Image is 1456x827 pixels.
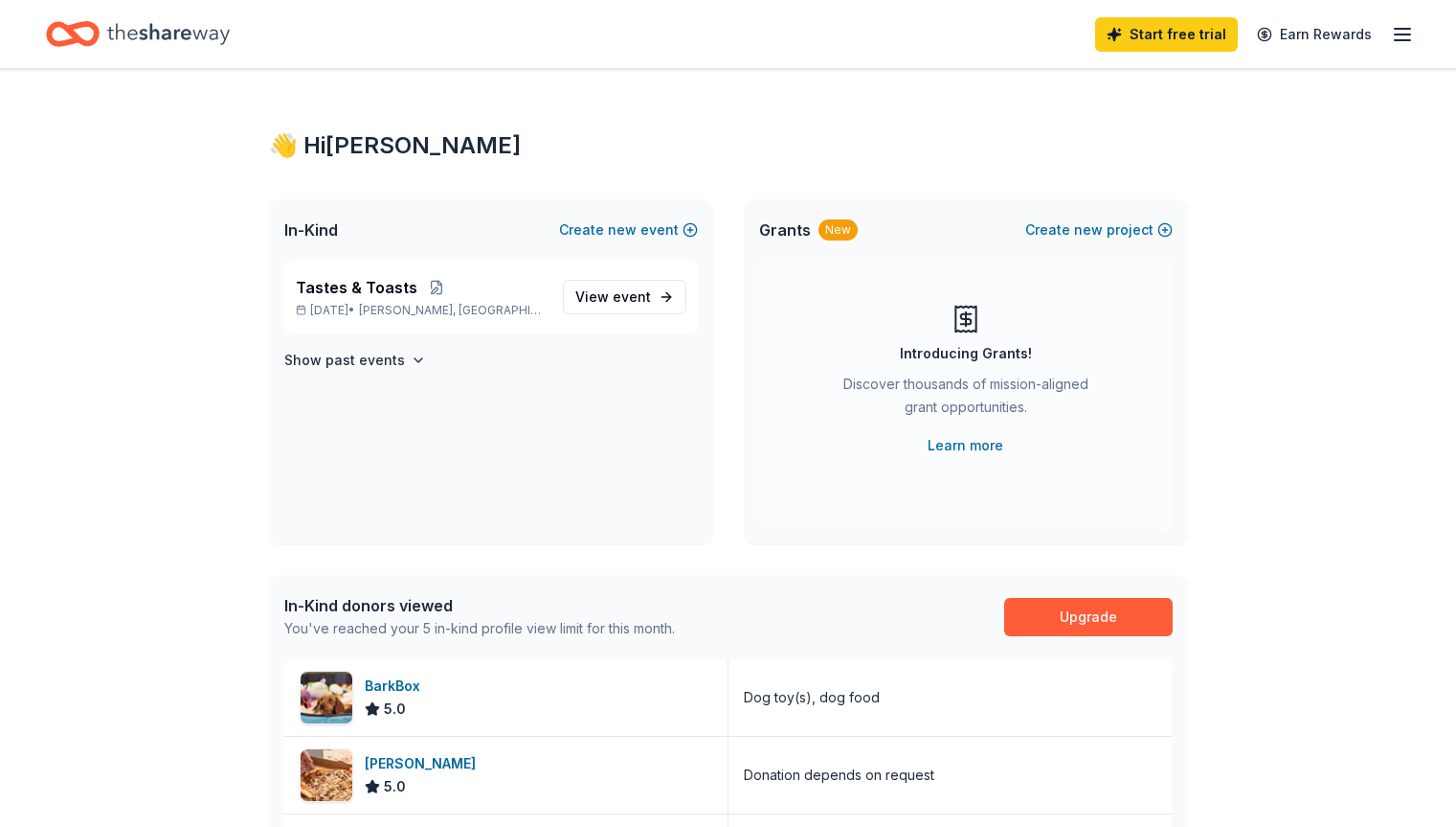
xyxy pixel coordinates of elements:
div: Dog toy(s), dog food [744,686,880,709]
button: Createnewevent [559,218,698,241]
div: 👋 Hi [PERSON_NAME] [269,130,1188,161]
span: event [613,288,651,305]
div: BarkBox [365,675,428,698]
a: Home [46,11,230,57]
a: Earn Rewards [1245,17,1383,52]
span: Grants [759,218,811,241]
span: In-Kind [284,218,338,241]
img: Image for Casey's [301,749,352,801]
div: [PERSON_NAME] [365,752,483,775]
span: View [575,286,651,309]
div: You've reached your 5 in-kind profile view limit for this month. [284,617,675,640]
span: new [608,218,637,241]
a: Learn more [928,434,1003,457]
div: New [818,219,858,241]
a: Upgrade [1004,598,1173,636]
span: 5.0 [384,775,406,798]
div: In-Kind donors viewed [284,594,675,617]
div: Discover thousands of mission-aligned grant opportunities. [836,373,1096,426]
p: [DATE] • [296,303,548,318]
div: Donation depends on request [744,764,934,787]
img: Image for BarkBox [301,672,352,724]
a: Start free trial [1095,17,1238,52]
button: Createnewproject [1025,218,1173,241]
span: Tastes & Toasts [296,276,417,299]
a: View event [563,280,686,314]
span: [PERSON_NAME], [GEOGRAPHIC_DATA] [359,303,547,318]
div: Introducing Grants! [900,342,1032,365]
span: 5.0 [384,698,406,721]
span: new [1074,218,1103,241]
button: Show past events [284,349,426,372]
h4: Show past events [284,349,405,372]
